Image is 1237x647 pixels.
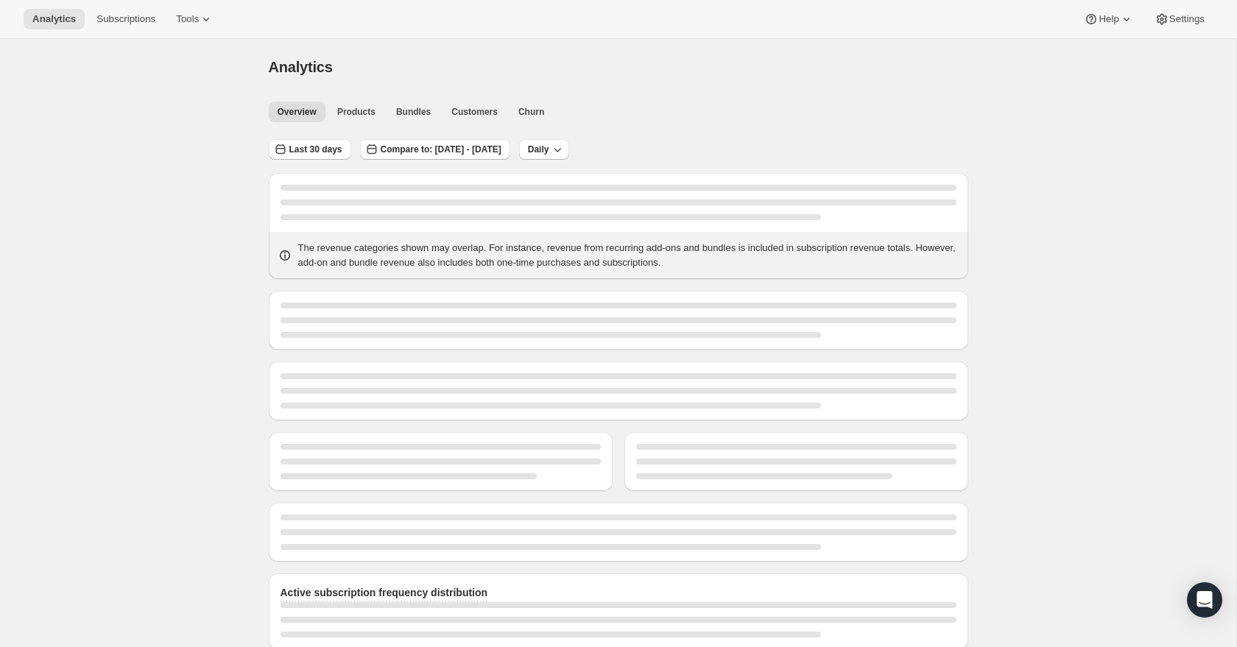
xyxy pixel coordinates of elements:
[298,241,959,270] p: The revenue categories shown may overlap. For instance, revenue from recurring add-ons and bundle...
[451,106,498,118] span: Customers
[281,587,488,598] span: Active subscription frequency distribution
[289,144,342,155] span: Last 30 days
[518,106,544,118] span: Churn
[269,139,351,160] button: Last 30 days
[1075,9,1142,29] button: Help
[269,59,333,75] span: Analytics
[519,139,570,160] button: Daily
[1187,582,1222,618] div: Open Intercom Messenger
[176,13,199,25] span: Tools
[1146,9,1213,29] button: Settings
[381,144,501,155] span: Compare to: [DATE] - [DATE]
[528,144,549,155] span: Daily
[32,13,76,25] span: Analytics
[24,9,85,29] button: Analytics
[337,106,376,118] span: Products
[167,9,222,29] button: Tools
[360,139,510,160] button: Compare to: [DATE] - [DATE]
[96,13,155,25] span: Subscriptions
[278,106,317,118] span: Overview
[1099,13,1118,25] span: Help
[88,9,164,29] button: Subscriptions
[396,106,431,118] span: Bundles
[1169,13,1205,25] span: Settings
